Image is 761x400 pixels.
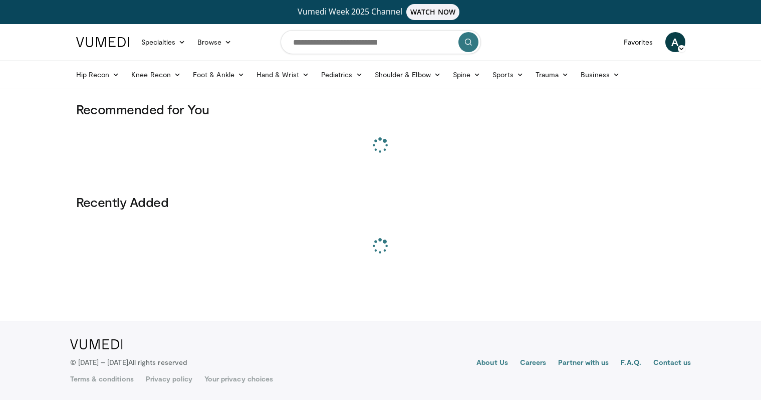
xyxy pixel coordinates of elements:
a: Foot & Ankle [187,65,250,85]
a: Favorites [618,32,659,52]
a: Knee Recon [125,65,187,85]
a: A [665,32,685,52]
a: Spine [447,65,486,85]
a: Shoulder & Elbow [369,65,447,85]
p: © [DATE] – [DATE] [70,357,187,367]
a: F.A.Q. [621,357,641,369]
a: Trauma [530,65,575,85]
a: Hand & Wrist [250,65,315,85]
a: Careers [520,357,547,369]
a: Pediatrics [315,65,369,85]
a: Hip Recon [70,65,126,85]
a: Privacy policy [146,374,192,384]
h3: Recommended for You [76,101,685,117]
input: Search topics, interventions [281,30,481,54]
img: VuMedi Logo [70,339,123,349]
a: Terms & conditions [70,374,134,384]
a: Sports [486,65,530,85]
a: Your privacy choices [204,374,273,384]
a: Specialties [135,32,192,52]
a: Vumedi Week 2025 ChannelWATCH NOW [78,4,684,20]
a: Contact us [653,357,691,369]
a: Browse [191,32,237,52]
a: Partner with us [558,357,609,369]
a: About Us [476,357,508,369]
h3: Recently Added [76,194,685,210]
a: Business [575,65,626,85]
span: WATCH NOW [406,4,459,20]
span: All rights reserved [128,358,187,366]
img: VuMedi Logo [76,37,129,47]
